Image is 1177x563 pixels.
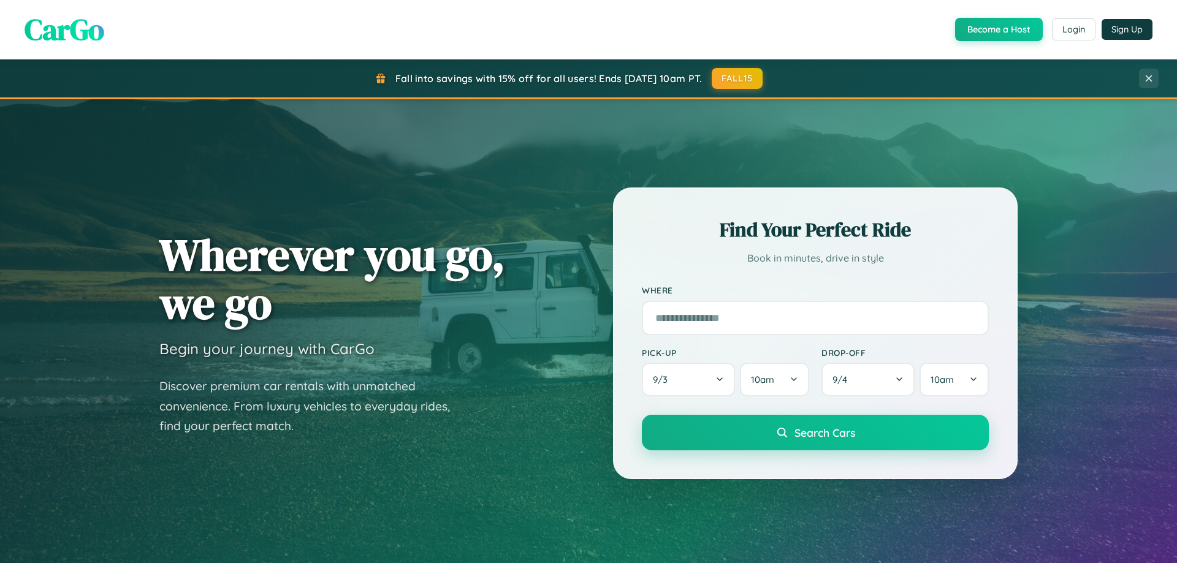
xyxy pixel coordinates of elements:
[955,18,1043,41] button: Become a Host
[159,230,505,327] h1: Wherever you go, we go
[1052,18,1095,40] button: Login
[642,216,989,243] h2: Find Your Perfect Ride
[821,347,989,358] label: Drop-off
[642,249,989,267] p: Book in minutes, drive in style
[1102,19,1152,40] button: Sign Up
[642,347,809,358] label: Pick-up
[642,363,735,396] button: 9/3
[642,415,989,450] button: Search Cars
[25,9,104,50] span: CarGo
[740,363,809,396] button: 10am
[821,363,915,396] button: 9/4
[395,72,703,85] span: Fall into savings with 15% off for all users! Ends [DATE] 10am PT.
[712,68,763,89] button: FALL15
[159,339,375,358] h3: Begin your journey with CarGo
[832,374,853,385] span: 9 / 4
[642,285,989,296] label: Where
[653,374,674,385] span: 9 / 3
[794,426,855,439] span: Search Cars
[159,376,466,436] p: Discover premium car rentals with unmatched convenience. From luxury vehicles to everyday rides, ...
[751,374,774,385] span: 10am
[920,363,989,396] button: 10am
[931,374,954,385] span: 10am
